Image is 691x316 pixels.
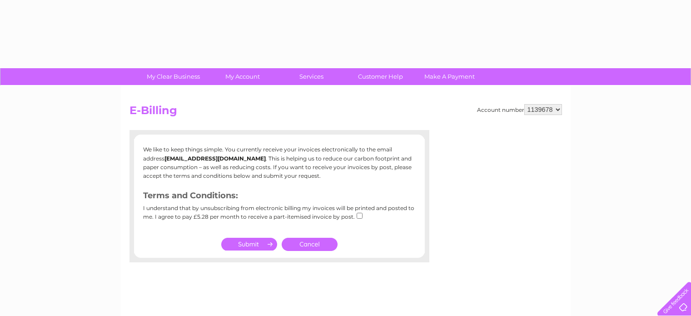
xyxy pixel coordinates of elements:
[477,104,562,115] div: Account number
[143,189,416,205] h3: Terms and Conditions:
[412,68,487,85] a: Make A Payment
[143,145,416,180] p: We like to keep things simple. You currently receive your invoices electronically to the email ad...
[129,104,562,121] h2: E-Billing
[143,205,416,226] div: I understand that by unsubscribing from electronic billing my invoices will be printed and posted...
[274,68,349,85] a: Services
[136,68,211,85] a: My Clear Business
[282,238,338,251] a: Cancel
[221,238,277,251] input: Submit
[205,68,280,85] a: My Account
[343,68,418,85] a: Customer Help
[164,155,266,162] b: [EMAIL_ADDRESS][DOMAIN_NAME]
